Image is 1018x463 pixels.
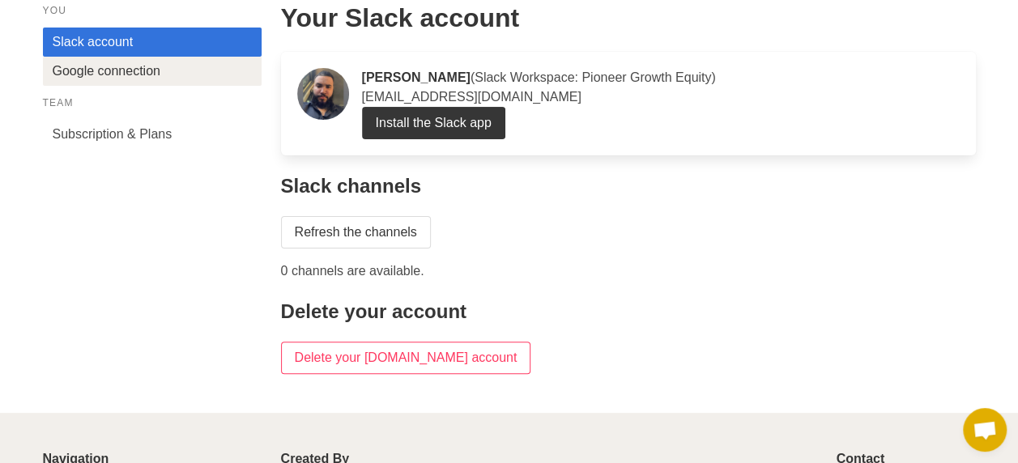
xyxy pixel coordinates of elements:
img: 8127643357138_2df1dc77d969d34a8793_512.png [297,68,349,120]
p: (Slack Workspace: Pioneer Growth Equity) [EMAIL_ADDRESS][DOMAIN_NAME] [362,68,960,107]
a: Subscription & Plans [43,120,262,149]
strong: [PERSON_NAME] [362,70,471,84]
div: Open chat [963,408,1007,452]
a: Install the Slack app [362,107,505,139]
p: You [43,3,262,18]
a: Refresh the channels [281,216,431,248]
h4: Slack channels [281,175,976,197]
h4: Delete your account [281,300,976,322]
input: Delete your [DOMAIN_NAME] account [281,342,531,374]
h2: Your Slack account [281,3,976,32]
p: 0 channels are available. [281,261,976,281]
p: Team [43,96,262,110]
a: Slack account [43,28,262,57]
a: Google connection [43,57,262,86]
